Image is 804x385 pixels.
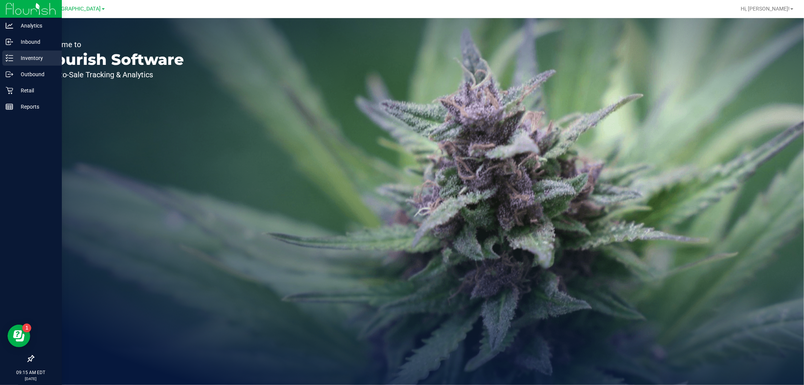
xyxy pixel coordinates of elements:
inline-svg: Reports [6,103,13,110]
span: Hi, [PERSON_NAME]! [741,6,790,12]
inline-svg: Retail [6,87,13,94]
inline-svg: Inventory [6,54,13,62]
iframe: Resource center unread badge [22,324,31,333]
p: Flourish Software [41,52,184,67]
p: Welcome to [41,41,184,48]
inline-svg: Inbound [6,38,13,46]
p: 09:15 AM EDT [3,369,58,376]
inline-svg: Outbound [6,71,13,78]
p: Inbound [13,37,58,46]
p: Seed-to-Sale Tracking & Analytics [41,71,184,78]
p: Analytics [13,21,58,30]
p: Outbound [13,70,58,79]
inline-svg: Analytics [6,22,13,29]
p: Retail [13,86,58,95]
p: [DATE] [3,376,58,382]
span: [GEOGRAPHIC_DATA] [49,6,101,12]
p: Reports [13,102,58,111]
iframe: Resource center [8,325,30,347]
p: Inventory [13,54,58,63]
